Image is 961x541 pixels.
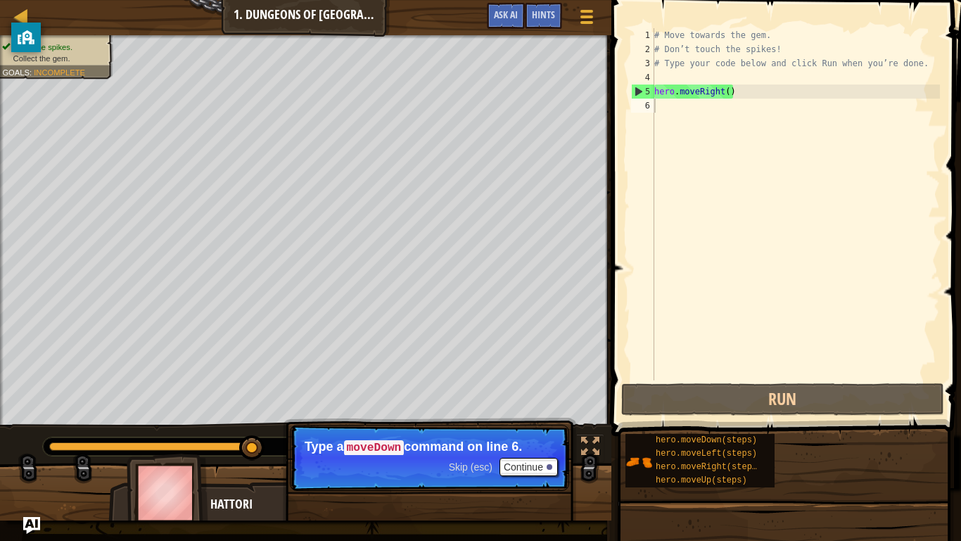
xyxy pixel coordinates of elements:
[13,42,72,51] span: Avoid the spikes.
[569,3,604,36] button: Show game menu
[2,68,30,77] span: Goals
[210,495,488,514] div: Hattori
[344,440,405,456] code: moveDown
[656,435,757,445] span: hero.moveDown(steps)
[2,42,105,53] li: Avoid the spikes.
[13,54,70,63] span: Collect the gem.
[631,56,654,70] div: 3
[631,42,654,56] div: 2
[449,461,492,473] span: Skip (esc)
[576,434,604,463] button: Toggle fullscreen
[621,383,944,416] button: Run
[656,475,747,485] span: hero.moveUp(steps)
[127,454,208,532] img: thang_avatar_frame.png
[656,462,762,472] span: hero.moveRight(steps)
[631,70,654,85] div: 4
[11,23,41,52] button: privacy banner
[625,449,652,475] img: portrait.png
[487,3,525,29] button: Ask AI
[532,8,555,21] span: Hints
[305,440,554,455] p: Type a command on line 6.
[2,53,105,64] li: Collect the gem.
[494,8,518,21] span: Ask AI
[34,68,85,77] span: Incomplete
[499,458,558,476] button: Continue
[631,99,654,113] div: 6
[23,517,40,534] button: Ask AI
[30,68,34,77] span: :
[631,28,654,42] div: 1
[632,85,654,99] div: 5
[656,449,757,459] span: hero.moveLeft(steps)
